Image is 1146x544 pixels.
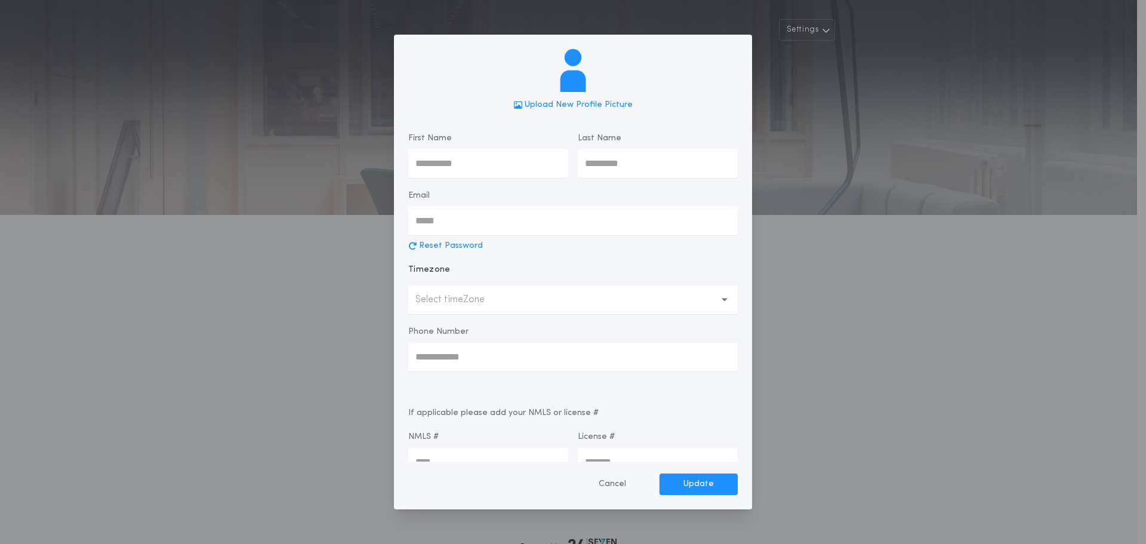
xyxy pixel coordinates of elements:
label: License # [578,431,615,443]
label: Phone Number [408,326,469,338]
p: Timezone [408,264,451,276]
button: Select timeZone [408,285,738,314]
img: svg%3e [552,49,594,92]
p: Select timeZone [415,293,504,307]
label: NMLS # [408,431,439,443]
label: If applicable please add your NMLS or license # [408,407,599,419]
label: Email [408,190,430,202]
p: Reset Password [419,240,483,252]
label: Last Name [578,133,621,145]
p: Upload New Profile Picture [525,99,633,111]
button: Cancel [575,474,650,495]
label: First Name [408,133,452,145]
button: Update [660,474,738,495]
